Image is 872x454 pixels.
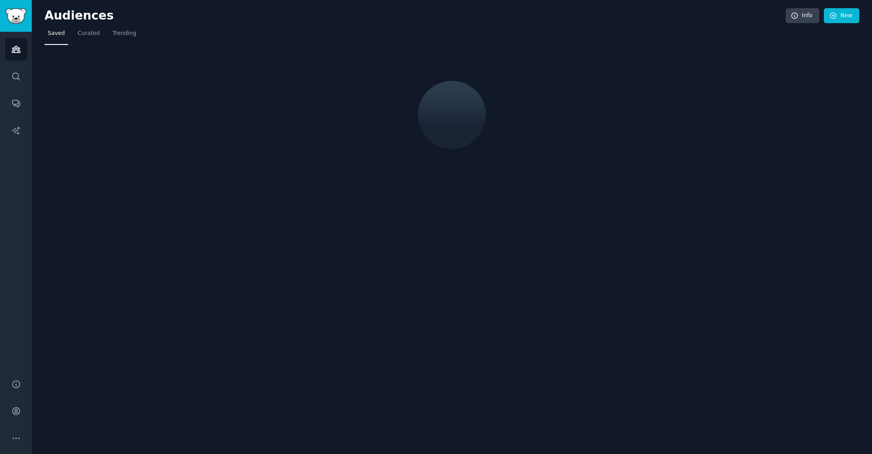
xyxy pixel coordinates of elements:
[113,30,136,38] span: Trending
[45,9,786,23] h2: Audiences
[48,30,65,38] span: Saved
[45,26,68,45] a: Saved
[109,26,139,45] a: Trending
[74,26,103,45] a: Curated
[5,8,26,24] img: GummySearch logo
[824,8,859,24] a: New
[786,8,819,24] a: Info
[78,30,100,38] span: Curated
